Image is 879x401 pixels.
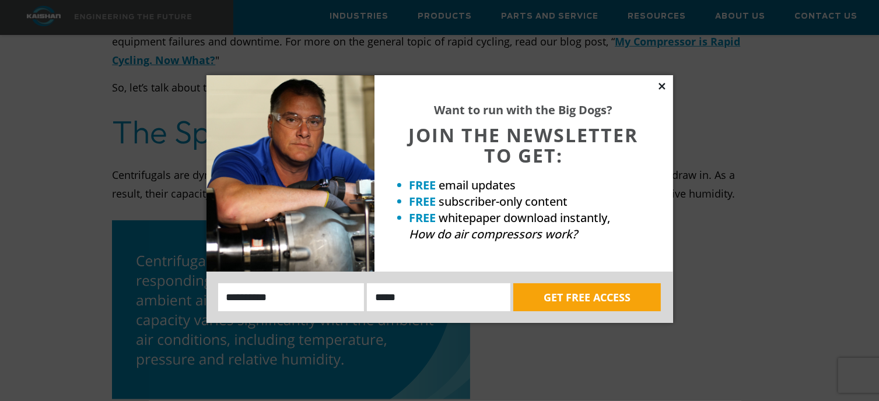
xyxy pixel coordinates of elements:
[409,210,436,226] strong: FREE
[435,102,613,118] strong: Want to run with the Big Dogs?
[409,226,578,242] em: How do air compressors work?
[409,177,436,193] strong: FREE
[439,177,516,193] span: email updates
[439,210,611,226] span: whitepaper download instantly,
[367,283,510,311] input: Email
[657,81,667,92] button: Close
[439,194,568,209] span: subscriber-only content
[218,283,365,311] input: Name:
[409,194,436,209] strong: FREE
[513,283,661,311] button: GET FREE ACCESS
[409,122,639,168] span: JOIN THE NEWSLETTER TO GET:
